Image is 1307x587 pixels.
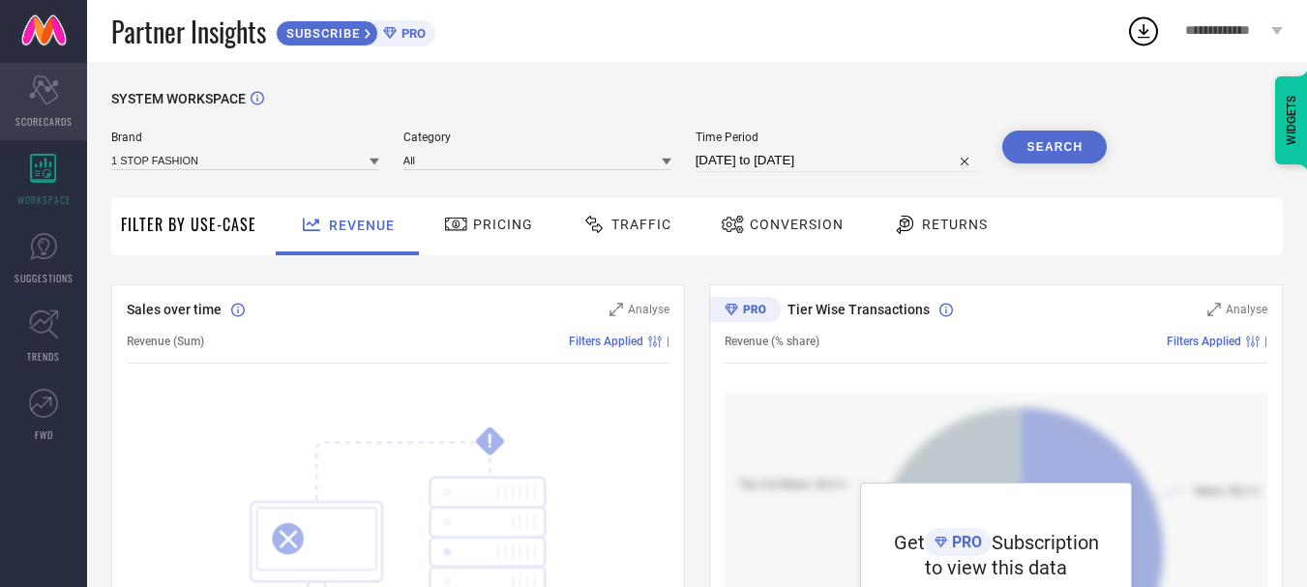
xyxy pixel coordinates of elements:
span: Returns [922,217,988,232]
span: Subscription [992,531,1099,554]
span: Analyse [1226,303,1267,316]
span: Filters Applied [569,335,643,348]
span: Category [403,131,671,144]
span: PRO [947,533,982,551]
span: SYSTEM WORKSPACE [111,91,246,106]
span: SUGGESTIONS [15,271,74,285]
span: Analyse [628,303,669,316]
span: Filters Applied [1167,335,1241,348]
span: | [667,335,669,348]
span: Brand [111,131,379,144]
a: SUBSCRIBEPRO [276,15,435,46]
span: Traffic [611,217,671,232]
div: Premium [709,297,781,326]
input: Select time period [696,149,979,172]
span: TRENDS [27,349,60,364]
tspan: ! [488,430,492,453]
span: FWD [35,427,53,442]
span: Conversion [750,217,844,232]
span: Revenue (Sum) [127,335,204,348]
span: Revenue [329,218,395,233]
svg: Zoom [609,303,623,316]
span: Tier Wise Transactions [787,302,930,317]
span: Get [894,531,925,554]
span: Filter By Use-Case [121,213,256,236]
span: SUBSCRIBE [277,26,365,41]
span: Partner Insights [111,12,266,51]
button: Search [1002,131,1107,163]
span: Sales over time [127,302,222,317]
span: Revenue (% share) [725,335,819,348]
span: PRO [397,26,426,41]
span: Pricing [473,217,533,232]
span: SCORECARDS [15,114,73,129]
span: | [1264,335,1267,348]
span: to view this data [925,556,1067,579]
svg: Zoom [1207,303,1221,316]
div: Open download list [1126,14,1161,48]
span: WORKSPACE [17,192,71,207]
span: Time Period [696,131,979,144]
